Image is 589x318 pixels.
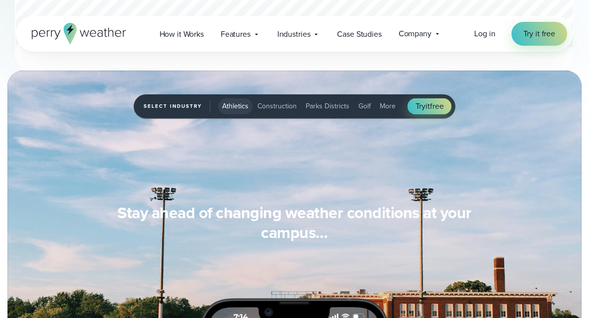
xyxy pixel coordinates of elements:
[329,24,390,44] a: Case Studies
[221,28,251,40] span: Features
[151,24,212,44] a: How it Works
[399,28,431,40] span: Company
[523,28,556,40] span: Try it free
[302,98,353,114] button: Parks Districts
[474,28,495,39] span: Log in
[354,98,375,114] button: Golf
[218,98,252,114] button: Athletics
[144,100,210,112] span: Select Industry
[337,28,381,40] span: Case Studies
[277,28,311,40] span: Industries
[380,101,396,111] span: More
[425,100,430,112] span: it
[408,98,452,114] a: Tryitfree
[306,101,349,111] span: Parks Districts
[376,98,400,114] button: More
[474,28,495,40] a: Log in
[222,101,249,111] span: Athletics
[160,28,204,40] span: How it Works
[257,101,297,111] span: Construction
[111,203,478,242] h3: Stay ahead of changing weather conditions at your campus…
[358,101,371,111] span: Golf
[416,100,444,112] span: Try free
[511,22,568,46] a: Try it free
[253,98,301,114] button: Construction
